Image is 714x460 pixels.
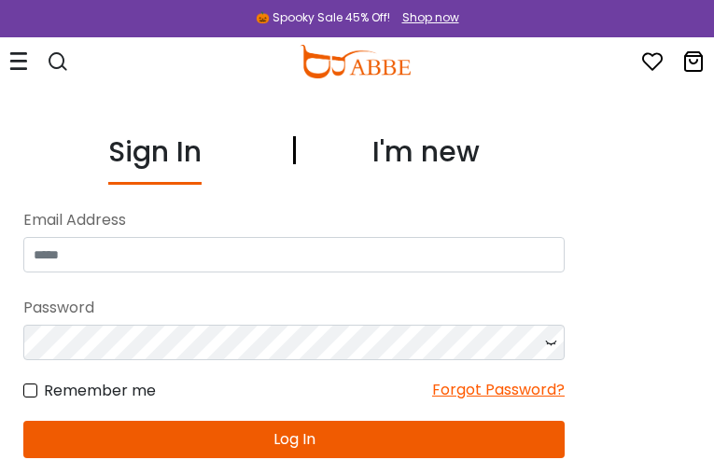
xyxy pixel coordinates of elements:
div: Forgot Password? [432,379,565,402]
div: 🎃 Spooky Sale 45% Off! [256,9,390,26]
label: Remember me [23,379,156,402]
div: Email Address [23,203,565,237]
img: abbeglasses.com [300,45,410,78]
div: Sign In [108,131,202,185]
div: Shop now [402,9,459,26]
div: Password [23,291,565,325]
button: Log In [23,421,565,458]
a: Shop now [393,9,459,25]
div: I'm new [372,131,480,185]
